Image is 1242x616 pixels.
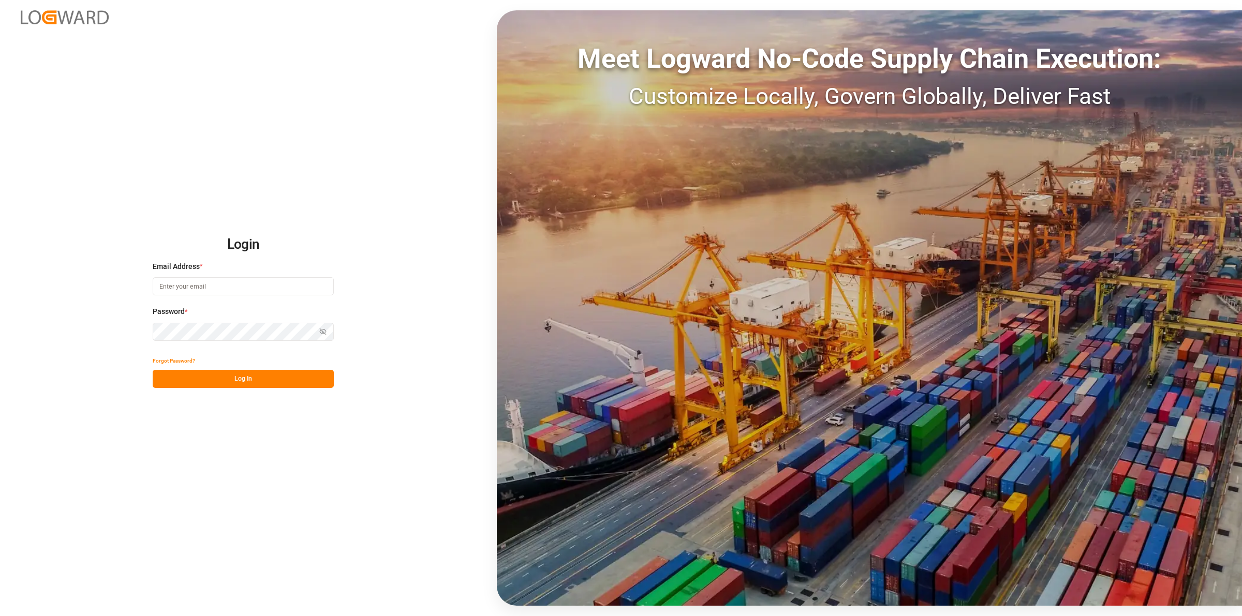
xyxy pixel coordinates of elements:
button: Log In [153,370,334,388]
span: Email Address [153,261,200,272]
div: Customize Locally, Govern Globally, Deliver Fast [497,79,1242,113]
h2: Login [153,228,334,261]
div: Meet Logward No-Code Supply Chain Execution: [497,39,1242,79]
input: Enter your email [153,277,334,295]
span: Password [153,306,185,317]
img: Logward_new_orange.png [21,10,109,24]
button: Forgot Password? [153,352,195,370]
